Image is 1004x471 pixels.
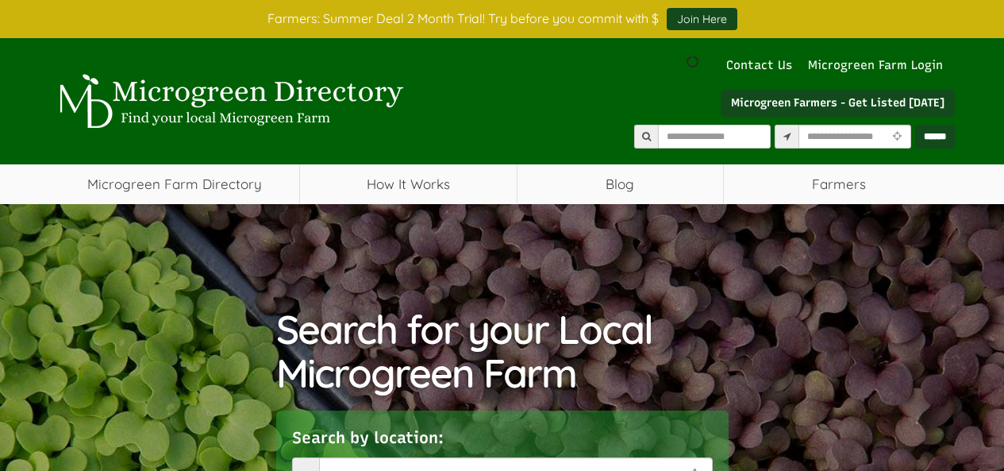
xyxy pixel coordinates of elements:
[724,164,955,204] span: Farmers
[718,57,800,74] a: Contact Us
[38,8,967,30] div: Farmers: Summer Deal 2 Month Trial! Try before you commit with $
[292,427,444,450] label: Search by location:
[300,164,517,204] a: How It Works
[889,132,906,142] i: Use Current Location
[808,57,951,74] a: Microgreen Farm Login
[50,74,407,129] img: Microgreen Directory
[721,90,955,117] a: Microgreen Farmers - Get Listed [DATE]
[276,307,729,395] h1: Search for your Local Microgreen Farm
[667,8,737,30] a: Join Here
[50,164,300,204] a: Microgreen Farm Directory
[517,164,723,204] a: Blog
